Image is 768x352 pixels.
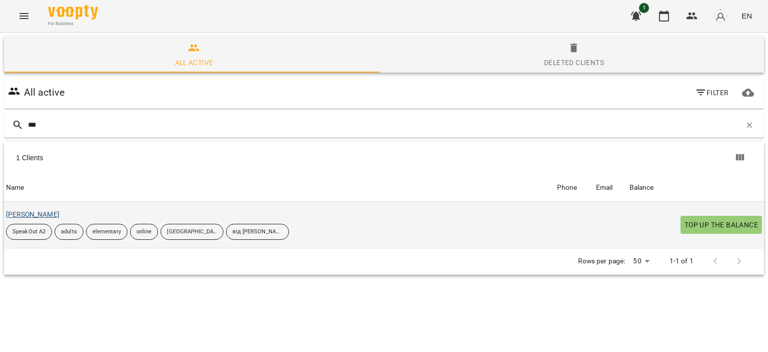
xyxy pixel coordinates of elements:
[629,254,653,268] div: 50
[232,228,282,236] p: від [PERSON_NAME]
[136,228,152,236] p: online
[12,4,36,28] button: Menu
[691,84,732,102] button: Filter
[48,5,98,20] img: Voopty Logo
[167,228,217,236] p: [GEOGRAPHIC_DATA]
[596,182,613,194] div: Email
[6,224,52,240] div: SpeakOut A2
[92,228,121,236] p: elementary
[728,146,752,170] button: Columns view
[175,57,213,69] div: All active
[48,21,98,27] span: For Business
[557,182,577,194] div: Phone
[12,228,45,236] p: SpeakOut A2
[629,182,762,194] span: Balance
[557,182,592,194] span: Phone
[669,256,693,266] p: 1-1 of 1
[596,182,625,194] span: Email
[544,57,604,69] div: Deleted clients
[741,11,752,21] span: EN
[24,85,64,100] h6: All active
[557,182,577,194] div: Sort
[6,182,24,194] div: Name
[629,182,654,194] div: Balance
[578,256,625,266] p: Rows per page:
[86,224,127,240] div: elementary
[6,182,24,194] div: Sort
[61,228,77,236] p: adults
[16,153,385,163] div: 1 Clients
[684,219,758,231] span: Top up the balance
[54,224,83,240] div: adults
[639,3,649,13] span: 1
[160,224,223,240] div: [GEOGRAPHIC_DATA]
[680,216,762,234] button: Top up the balance
[6,182,553,194] span: Name
[737,7,756,25] button: EN
[226,224,289,240] div: від [PERSON_NAME]
[629,182,654,194] div: Sort
[4,142,764,174] div: Table Toolbar
[130,224,158,240] div: online
[695,87,728,99] span: Filter
[596,182,613,194] div: Sort
[713,9,727,23] img: avatar_s.png
[6,210,59,218] a: [PERSON_NAME]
